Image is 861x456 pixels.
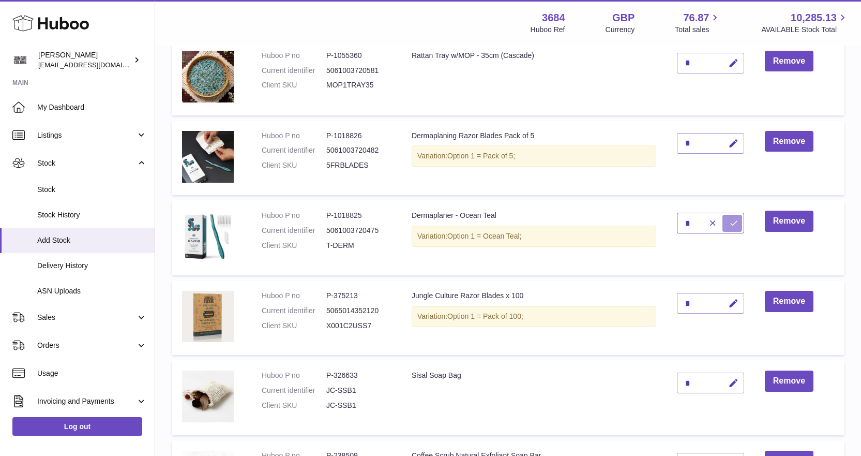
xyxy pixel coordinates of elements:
img: Dermaplaner - Ocean Teal [182,211,234,262]
td: Sisal Soap Bag [401,360,667,435]
div: [PERSON_NAME] [38,50,131,70]
dt: Huboo P no [262,291,326,301]
span: ASN Uploads [37,286,147,296]
span: AVAILABLE Stock Total [761,25,849,35]
dd: T-DERM [326,241,391,251]
span: Total sales [675,25,721,35]
dd: 5FRBLADES [326,160,391,170]
button: Remove [765,371,813,392]
span: Usage [37,369,147,378]
td: Rattan Tray w/MOP - 35cm (Cascade) [401,40,667,115]
span: Option 1 = Pack of 100; [447,312,523,320]
div: Variation: [412,226,656,247]
td: Jungle Culture Razor Blades x 100 [401,281,667,355]
span: Invoicing and Payments [37,396,136,406]
button: Remove [765,51,813,72]
span: Option 1 = Pack of 5; [447,152,515,160]
dt: Current identifier [262,386,326,395]
dd: 5061003720475 [326,226,391,236]
dd: P-326633 [326,371,391,380]
dt: Current identifier [262,306,326,316]
span: My Dashboard [37,102,147,112]
img: Sisal Soap Bag [182,371,234,422]
button: Remove [765,291,813,312]
dd: JC-SSB1 [326,401,391,410]
a: 76.87 Total sales [675,11,721,35]
button: Remove [765,211,813,232]
dd: X001C2USS7 [326,321,391,331]
dt: Current identifier [262,145,326,155]
span: 10,285.13 [791,11,837,25]
div: Huboo Ref [531,25,565,35]
img: theinternationalventure@gmail.com [12,52,28,68]
strong: 3684 [542,11,565,25]
img: Rattan Tray w/MOP - 35cm (Cascade) [182,51,234,102]
dd: 5061003720482 [326,145,391,155]
span: Stock [37,185,147,195]
span: Add Stock [37,236,147,245]
a: Log out [12,417,142,436]
span: Option 1 = Ocean Teal; [447,232,521,240]
img: Dermaplaning Razor Blades Pack of 5 [182,131,234,183]
span: Delivery History [37,261,147,271]
dt: Huboo P no [262,131,326,141]
div: Variation: [412,306,656,327]
dt: Client SKU [262,160,326,170]
div: Variation: [412,145,656,167]
dt: Client SKU [262,321,326,331]
dt: Client SKU [262,401,326,410]
dd: P-1055360 [326,51,391,61]
strong: GBP [612,11,635,25]
dd: 5061003720581 [326,66,391,76]
span: Listings [37,130,136,140]
span: [EMAIL_ADDRESS][DOMAIN_NAME] [38,61,152,69]
dt: Huboo P no [262,211,326,220]
dd: P-375213 [326,291,391,301]
dd: P-1018826 [326,131,391,141]
td: Dermaplaning Razor Blades Pack of 5 [401,121,667,196]
dt: Huboo P no [262,371,326,380]
dt: Current identifier [262,226,326,236]
dt: Huboo P no [262,51,326,61]
a: 10,285.13 AVAILABLE Stock Total [761,11,849,35]
dd: JC-SSB1 [326,386,391,395]
span: Orders [37,341,136,350]
dt: Current identifier [262,66,326,76]
dd: MOP1TRAY35 [326,80,391,90]
td: Dermaplaner - Ocean Teal [401,200,667,275]
dd: 5065014352120 [326,306,391,316]
dd: P-1018825 [326,211,391,220]
dt: Client SKU [262,80,326,90]
span: 76.87 [683,11,709,25]
button: Remove [765,131,813,152]
div: Currency [606,25,635,35]
span: Sales [37,313,136,322]
span: Stock History [37,210,147,220]
dt: Client SKU [262,241,326,251]
img: Jungle Culture Razor Blades x 100 [182,291,234,342]
span: Stock [37,158,136,168]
